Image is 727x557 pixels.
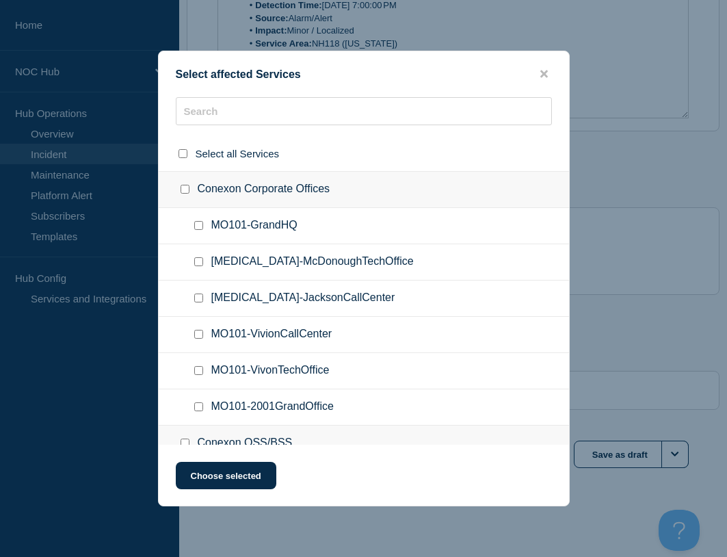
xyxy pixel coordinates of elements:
[194,257,203,266] input: GA101-McDonoughTechOffice checkbox
[159,426,569,462] div: Conexon OSS/BSS
[211,292,395,305] span: [MEDICAL_DATA]-JacksonCallCenter
[159,68,569,81] div: Select affected Services
[179,149,187,158] input: select all checkbox
[194,330,203,339] input: MO101-VivionCallCenter checkbox
[211,219,298,233] span: MO101-GrandHQ
[194,221,203,230] input: MO101-GrandHQ checkbox
[194,366,203,375] input: MO101-VivonTechOffice checkbox
[181,185,189,194] input: Conexon Corporate Offices checkbox
[176,97,552,125] input: Search
[176,462,276,489] button: Choose selected
[181,439,189,448] input: Conexon OSS/BSS checkbox
[194,402,203,411] input: MO101-2001GrandOffice checkbox
[211,400,334,414] span: MO101-2001GrandOffice
[211,328,332,341] span: MO101-VivionCallCenter
[196,148,280,159] span: Select all Services
[211,255,414,269] span: [MEDICAL_DATA]-McDonoughTechOffice
[159,171,569,208] div: Conexon Corporate Offices
[194,294,203,302] input: GA101-JacksonCallCenter checkbox
[536,68,552,81] button: close button
[211,364,330,378] span: MO101-VivonTechOffice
